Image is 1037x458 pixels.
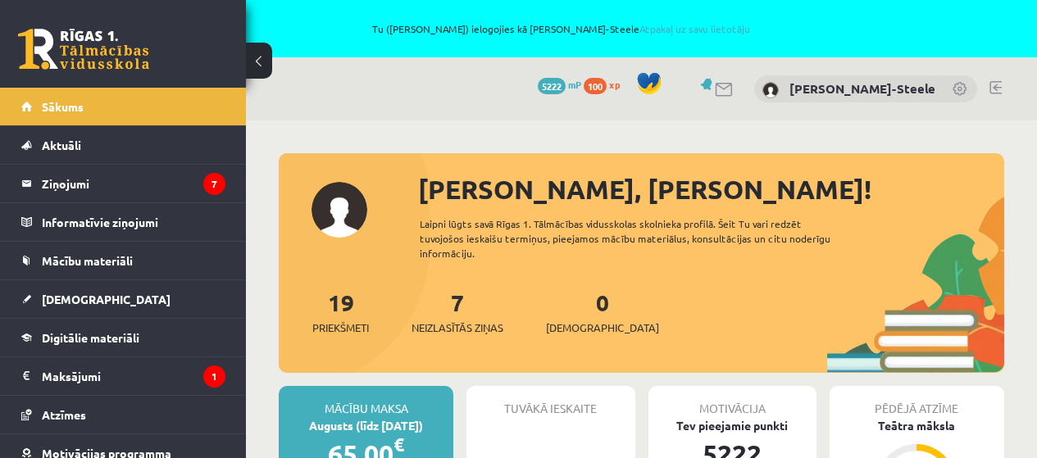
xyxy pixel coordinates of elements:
div: [PERSON_NAME], [PERSON_NAME]! [418,170,1004,209]
div: Augusts (līdz [DATE]) [279,417,453,434]
i: 7 [203,173,225,195]
span: Priekšmeti [312,320,369,336]
div: Mācību maksa [279,386,453,417]
span: Neizlasītās ziņas [412,320,503,336]
span: Aktuāli [42,138,81,152]
div: Motivācija [648,386,816,417]
a: 19Priekšmeti [312,288,369,336]
span: Tu ([PERSON_NAME]) ielogojies kā [PERSON_NAME]-Steele [189,24,934,34]
div: Pēdējā atzīme [830,386,1004,417]
a: Atpakaļ uz savu lietotāju [639,22,750,35]
a: 0[DEMOGRAPHIC_DATA] [546,288,659,336]
a: Informatīvie ziņojumi [21,203,225,241]
span: 5222 [538,78,566,94]
span: [DEMOGRAPHIC_DATA] [546,320,659,336]
a: [PERSON_NAME]-Steele [789,80,935,97]
legend: Maksājumi [42,357,225,395]
a: 100 xp [584,78,628,91]
img: Ēriks Jurģis Zuments-Steele [762,82,779,98]
span: Sākums [42,99,84,114]
a: Maksājumi1 [21,357,225,395]
a: Rīgas 1. Tālmācības vidusskola [18,29,149,70]
legend: Ziņojumi [42,165,225,202]
span: Digitālie materiāli [42,330,139,345]
div: Tev pieejamie punkti [648,417,816,434]
span: xp [609,78,620,91]
a: Atzīmes [21,396,225,433]
div: Laipni lūgts savā Rīgas 1. Tālmācības vidusskolas skolnieka profilā. Šeit Tu vari redzēt tuvojošo... [420,216,855,261]
a: Digitālie materiāli [21,319,225,356]
span: € [393,433,404,456]
div: Teātra māksla [830,417,1004,434]
legend: Informatīvie ziņojumi [42,203,225,241]
span: Atzīmes [42,407,86,422]
span: mP [568,78,581,91]
a: Mācību materiāli [21,242,225,279]
a: 5222 mP [538,78,581,91]
span: [DEMOGRAPHIC_DATA] [42,292,171,306]
div: Tuvākā ieskaite [466,386,634,417]
a: Ziņojumi7 [21,165,225,202]
span: Mācību materiāli [42,253,133,268]
a: Sākums [21,88,225,125]
a: 7Neizlasītās ziņas [412,288,503,336]
i: 1 [203,365,225,388]
a: [DEMOGRAPHIC_DATA] [21,280,225,318]
span: 100 [584,78,607,94]
a: Aktuāli [21,126,225,164]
